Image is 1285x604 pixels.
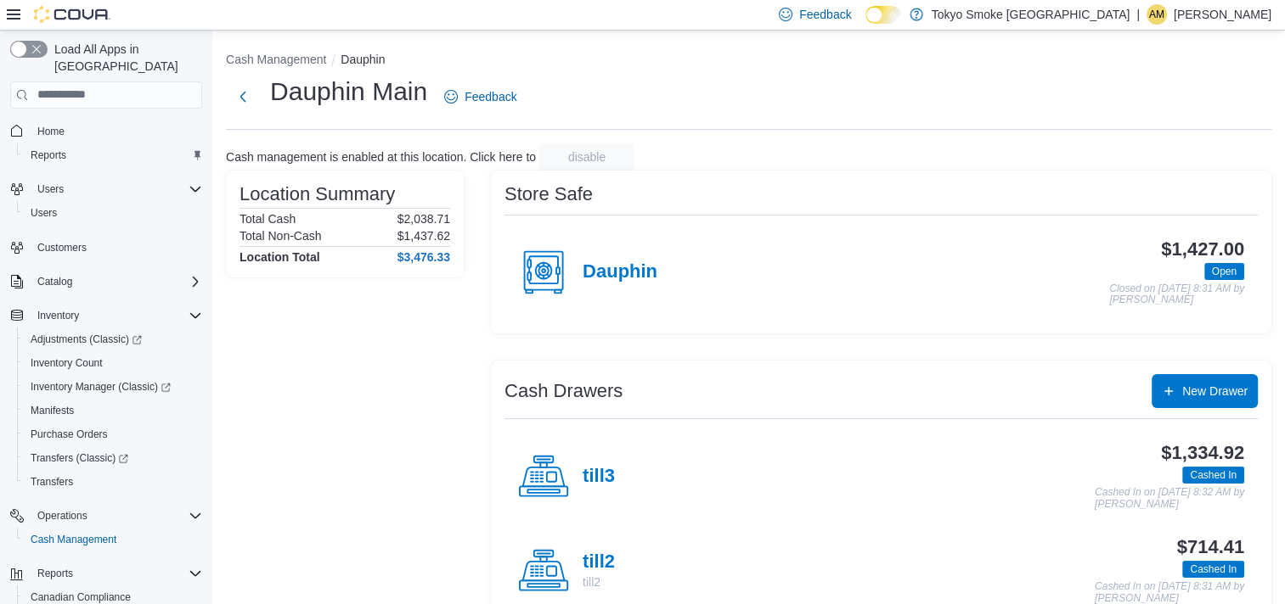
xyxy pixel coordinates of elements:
[17,446,209,470] a: Transfers (Classic)
[37,509,87,523] span: Operations
[31,563,202,584] span: Reports
[31,121,71,142] a: Home
[397,212,450,226] p: $2,038.71
[226,51,1271,71] nav: An example of EuiBreadcrumbs
[31,506,94,526] button: Operations
[1095,581,1244,604] p: Cashed In on [DATE] 8:31 AM by [PERSON_NAME]
[31,356,103,370] span: Inventory Count
[539,143,634,171] button: disable
[583,573,615,590] p: till2
[583,261,657,283] h4: Dauphin
[240,229,322,243] h6: Total Non-Cash
[31,238,93,258] a: Customers
[24,353,202,373] span: Inventory Count
[1152,374,1258,408] button: New Drawer
[17,327,209,351] a: Adjustments (Classic)
[24,203,64,223] a: Users
[24,353,110,373] a: Inventory Count
[17,351,209,375] button: Inventory Count
[24,400,81,421] a: Manifests
[240,184,395,204] h3: Location Summary
[24,424,115,445] a: Purchase Orders
[3,504,209,528] button: Operations
[1212,264,1237,279] span: Open
[24,377,178,397] a: Inventory Manager (Classic)
[270,75,427,109] h1: Dauphin Main
[37,567,73,580] span: Reports
[17,528,209,551] button: Cash Management
[437,80,523,114] a: Feedback
[583,466,615,488] h4: till3
[31,506,202,526] span: Operations
[24,448,202,468] span: Transfers (Classic)
[31,451,128,465] span: Transfers (Classic)
[31,179,70,199] button: Users
[226,150,536,164] p: Cash management is enabled at this location. Click here to
[48,41,202,75] span: Load All Apps in [GEOGRAPHIC_DATA]
[1190,467,1237,483] span: Cashed In
[24,145,73,165] a: Reports
[31,237,202,258] span: Customers
[226,80,260,114] button: Next
[465,88,516,105] span: Feedback
[341,53,385,66] button: Dauphin
[1190,562,1237,577] span: Cashed In
[31,179,202,199] span: Users
[31,380,171,394] span: Inventory Manager (Classic)
[31,563,80,584] button: Reports
[24,529,123,550] a: Cash Management
[1182,561,1244,578] span: Cashed In
[3,235,209,260] button: Customers
[1095,487,1244,510] p: Cashed In on [DATE] 8:32 AM by [PERSON_NAME]
[31,404,74,417] span: Manifests
[37,125,65,138] span: Home
[568,148,606,165] span: disable
[397,229,450,243] p: $1,437.62
[31,590,131,604] span: Canadian Compliance
[24,377,202,397] span: Inventory Manager (Classic)
[1161,443,1244,463] h3: $1,334.92
[37,309,79,322] span: Inventory
[504,381,623,401] h3: Cash Drawers
[24,145,202,165] span: Reports
[31,120,202,142] span: Home
[17,201,209,225] button: Users
[799,6,851,23] span: Feedback
[24,472,202,492] span: Transfers
[1177,537,1244,557] h3: $714.41
[31,533,116,546] span: Cash Management
[37,275,72,288] span: Catalog
[240,250,320,264] h4: Location Total
[31,475,73,489] span: Transfers
[1109,283,1244,306] p: Closed on [DATE] 8:31 AM by [PERSON_NAME]
[31,271,202,292] span: Catalog
[1182,383,1248,400] span: New Drawer
[37,241,87,254] span: Customers
[397,250,450,264] h4: $3,476.33
[31,271,79,292] button: Catalog
[865,6,901,24] input: Dark Mode
[17,375,209,399] a: Inventory Manager (Classic)
[3,177,209,201] button: Users
[24,472,80,492] a: Transfers
[932,4,1130,25] p: Tokyo Smoke [GEOGRAPHIC_DATA]
[24,400,202,421] span: Manifests
[31,333,142,346] span: Adjustments (Classic)
[24,424,202,445] span: Purchase Orders
[37,182,64,196] span: Users
[24,203,202,223] span: Users
[24,448,135,468] a: Transfers (Classic)
[24,329,202,350] span: Adjustments (Classic)
[1174,4,1271,25] p: [PERSON_NAME]
[31,148,66,162] span: Reports
[24,329,149,350] a: Adjustments (Classic)
[3,119,209,143] button: Home
[1161,239,1244,260] h3: $1,427.00
[31,305,86,326] button: Inventory
[34,6,110,23] img: Cova
[31,305,202,326] span: Inventory
[3,304,209,327] button: Inventory
[1182,467,1244,484] span: Cashed In
[31,428,108,441] span: Purchase Orders
[865,24,866,25] span: Dark Mode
